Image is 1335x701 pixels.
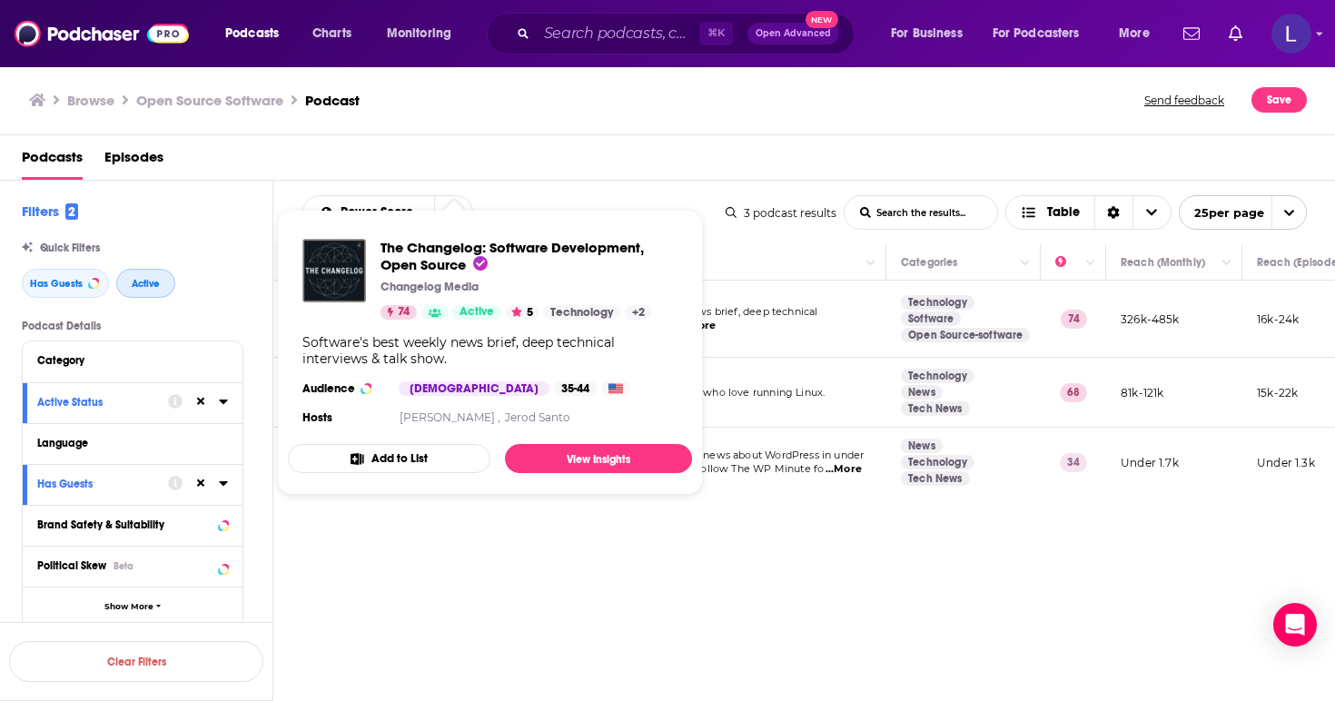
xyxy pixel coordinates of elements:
[434,196,472,229] button: open menu
[399,381,549,396] div: [DEMOGRAPHIC_DATA]
[381,280,479,294] p: Changelog Media
[565,449,864,461] span: The WP Minute brings you news about WordPress in under
[554,381,597,396] div: 35-44
[116,269,175,298] button: Active
[1271,14,1311,54] button: Show profile menu
[1055,252,1081,273] div: Power Score
[1176,18,1207,49] a: Show notifications dropdown
[1106,19,1172,48] button: open menu
[1221,18,1250,49] a: Show notifications dropdown
[993,21,1080,46] span: For Podcasters
[9,641,263,682] button: Clear Filters
[37,431,228,454] button: Language
[37,354,216,367] div: Category
[15,16,189,51] a: Podchaser - Follow, Share and Rate Podcasts
[1139,87,1230,113] button: Send feedback
[901,328,1030,342] a: Open Source-software
[67,92,114,109] a: Browse
[213,19,302,48] button: open menu
[901,401,970,416] a: Tech News
[22,320,243,332] p: Podcast Details
[37,472,168,495] button: Has Guests
[114,560,133,572] div: Beta
[901,369,974,383] a: Technology
[381,305,417,320] a: 74
[891,21,963,46] span: For Business
[1060,453,1087,471] p: 34
[398,303,410,321] span: 74
[381,239,677,273] a: The Changelog: Software Development, Open Source
[505,410,570,424] a: Jerod Santo
[1121,455,1179,470] p: Under 1.7k
[901,252,957,273] div: Categories
[37,478,156,490] div: Has Guests
[1047,206,1080,219] span: Table
[37,513,228,536] button: Brand Safety & Suitability
[543,305,620,320] a: Technology
[806,11,838,28] span: New
[504,13,872,54] div: Search podcasts, credits, & more...
[40,242,100,254] span: Quick Filters
[1257,455,1315,470] p: Under 1.3k
[302,410,332,425] h4: Hosts
[756,29,831,38] span: Open Advanced
[1121,385,1163,400] p: 81k-121k
[726,206,836,220] div: 3 podcast results
[826,462,862,477] span: ...More
[1179,195,1307,230] button: open menu
[288,444,490,473] button: Add to List
[23,587,242,627] button: Show More
[901,471,970,486] a: Tech News
[400,410,500,424] a: [PERSON_NAME] ,
[1014,252,1036,274] button: Column Actions
[1271,14,1311,54] img: User Profile
[65,203,78,220] span: 2
[1119,21,1150,46] span: More
[302,195,473,230] h2: Choose List sort
[104,602,153,612] span: Show More
[1251,87,1307,113] button: Save
[747,23,839,44] button: Open AdvancedNew
[505,444,692,473] a: View Insights
[22,143,83,180] span: Podcasts
[1060,383,1087,401] p: 68
[136,92,283,109] h1: Open Source Software
[1273,603,1317,647] div: Open Intercom Messenger
[381,239,644,273] span: The Changelog: Software Development, Open Source
[460,303,494,321] span: Active
[1180,199,1264,227] span: 25 per page
[981,19,1106,48] button: open menu
[302,239,366,302] img: The Changelog: Software Development, Open Source
[374,19,475,48] button: open menu
[37,396,156,409] div: Active Status
[37,390,168,413] button: Active Status
[901,385,943,400] a: News
[901,311,961,326] a: Software
[302,381,384,396] h3: Audience
[699,22,733,45] span: ⌘ K
[312,21,351,46] span: Charts
[901,439,943,453] a: News
[1257,385,1298,400] p: 15k-22k
[37,554,228,577] button: Political SkewBeta
[901,295,974,310] a: Technology
[506,305,539,320] button: 5
[537,19,699,48] input: Search podcasts, credits, & more...
[625,305,652,320] a: +2
[104,143,163,180] a: Episodes
[1061,310,1087,328] p: 74
[22,202,78,220] h2: Filters
[225,21,279,46] span: Podcasts
[1080,252,1102,274] button: Column Actions
[305,92,360,109] h3: Podcast
[901,455,974,469] a: Technology
[387,21,451,46] span: Monitoring
[860,252,882,274] button: Column Actions
[452,305,501,320] a: Active
[30,279,83,289] span: Has Guests
[37,349,228,371] button: Category
[1121,252,1205,273] div: Reach (Monthly)
[878,19,985,48] button: open menu
[1005,195,1172,230] h2: Choose View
